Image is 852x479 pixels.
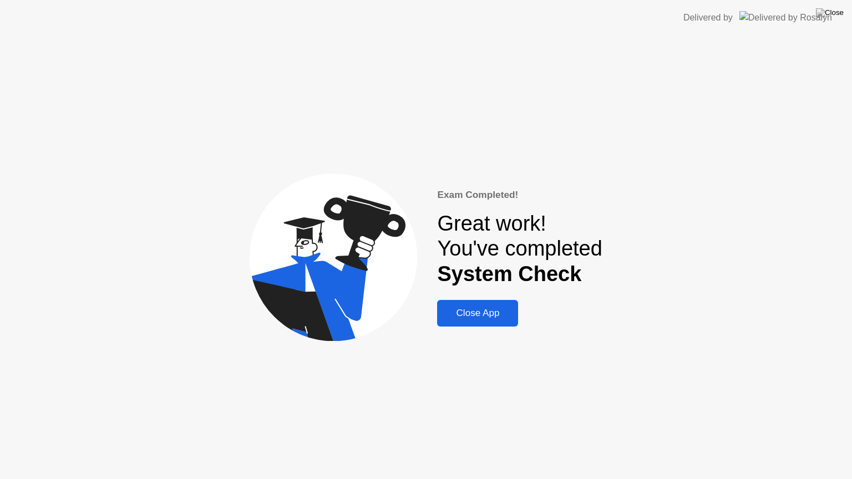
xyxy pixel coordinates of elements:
[440,308,515,319] div: Close App
[437,262,581,286] b: System Check
[739,11,832,24] img: Delivered by Rosalyn
[437,300,518,327] button: Close App
[683,11,733,24] div: Delivered by
[437,188,602,202] div: Exam Completed!
[437,211,602,287] div: Great work! You've completed
[816,8,844,17] img: Close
